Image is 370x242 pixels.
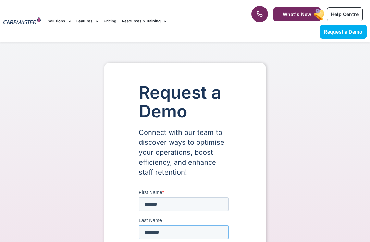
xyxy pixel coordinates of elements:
span: Request a Demo [324,29,362,35]
a: Features [76,10,98,33]
nav: Menu [48,10,236,33]
h1: Request a Demo [139,83,231,121]
span: What's New [283,11,311,17]
span: Help Centre [331,11,359,17]
a: Resources & Training [122,10,166,33]
img: CareMaster Logo [3,17,41,25]
a: Request a Demo [320,25,367,39]
a: Pricing [104,10,116,33]
a: Solutions [48,10,71,33]
a: Help Centre [327,7,363,21]
p: Connect with our team to discover ways to optimise your operations, boost efficiency, and enhance... [139,128,231,177]
a: What's New [273,7,321,21]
